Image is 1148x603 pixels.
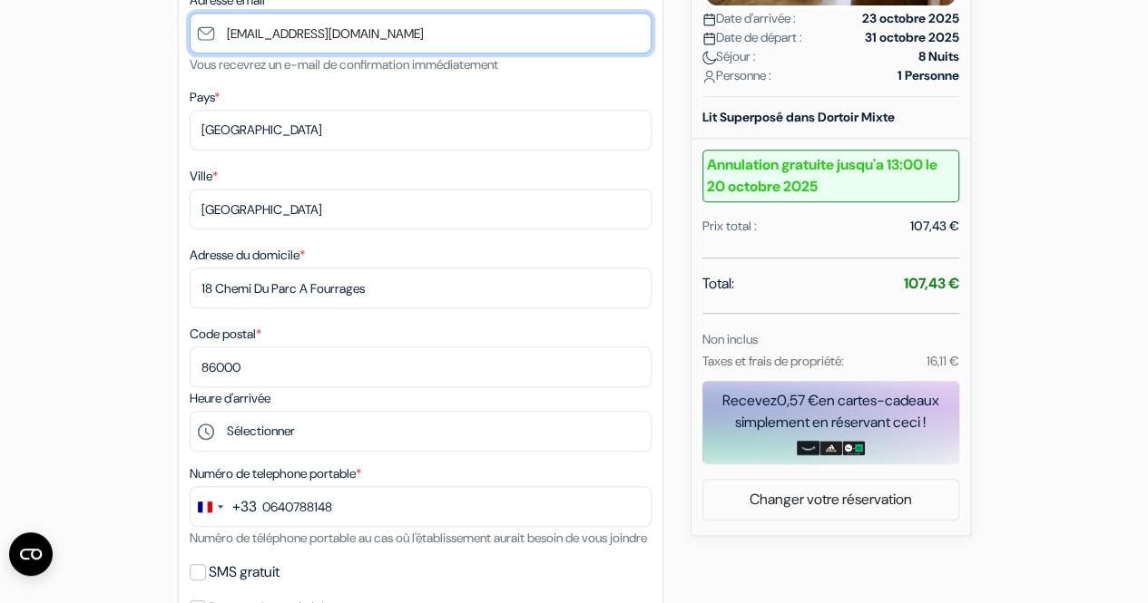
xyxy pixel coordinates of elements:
small: Vous recevrez un e-mail de confirmation immédiatement [190,56,498,73]
label: Heure d'arrivée [190,389,270,408]
b: Lit Superposé dans Dortoir Mixte [702,109,895,125]
strong: 8 Nuits [918,47,959,66]
img: uber-uber-eats-card.png [842,441,865,455]
span: Total: [702,273,734,295]
label: Code postal [190,325,261,344]
img: calendar.svg [702,32,716,45]
img: calendar.svg [702,13,716,26]
strong: 107,43 € [904,274,959,293]
small: 16,11 € [926,353,958,369]
label: SMS gratuit [209,559,280,585]
input: 6 12 34 56 78 [190,486,652,527]
div: +33 [232,496,257,518]
label: Pays [190,88,220,107]
input: Entrer adresse e-mail [190,13,652,53]
img: amazon-card-no-text.png [797,441,819,455]
label: Adresse du domicile [190,246,305,265]
small: Numéro de téléphone portable au cas où l'établissement aurait besoin de vous joindre [190,530,647,546]
strong: 23 octobre 2025 [862,9,959,28]
span: 0,57 € [777,391,819,410]
span: Date d'arrivée : [702,9,796,28]
img: adidas-card.png [819,441,842,455]
small: Non inclus [702,331,758,347]
label: Ville [190,167,218,186]
img: user_icon.svg [702,70,716,83]
small: Taxes et frais de propriété: [702,353,844,369]
div: Prix total : [702,217,757,236]
button: Change country, selected France (+33) [191,487,257,526]
span: Date de départ : [702,28,802,47]
strong: 31 octobre 2025 [865,28,959,47]
b: Annulation gratuite jusqu'a 13:00 le 20 octobre 2025 [702,150,959,202]
a: Changer votre réservation [703,482,958,517]
button: Ouvrir le widget CMP [9,532,53,576]
label: Numéro de telephone portable [190,464,361,483]
strong: 1 Personne [898,66,959,85]
div: 107,43 € [910,217,959,236]
img: moon.svg [702,51,716,64]
div: Recevez en cartes-cadeaux simplement en réservant ceci ! [702,390,959,433]
span: Séjour : [702,47,756,66]
span: Personne : [702,66,771,85]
